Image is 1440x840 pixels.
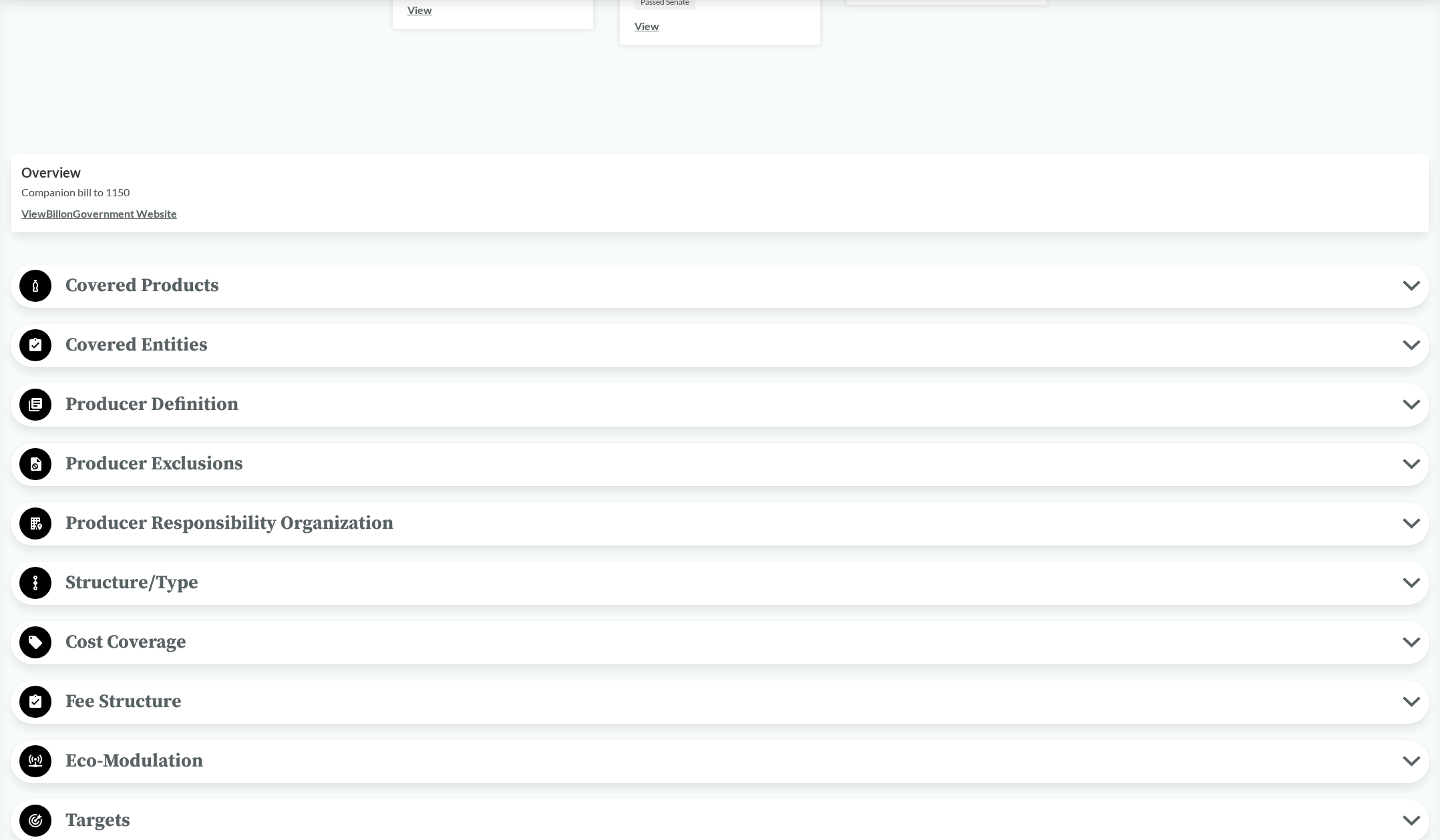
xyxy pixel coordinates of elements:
[635,19,659,32] a: View
[15,329,1425,363] button: Covered Entities
[21,184,1419,200] p: Companion bill to 1150
[15,804,1425,838] button: Targets
[51,508,1403,538] span: Producer Responsibility Organization
[51,686,1403,716] span: Fee Structure
[15,745,1425,779] button: Eco-Modulation
[15,447,1425,481] button: Producer Exclusions
[51,805,1403,835] span: Targets
[15,388,1425,422] button: Producer Definition
[51,330,1403,360] span: Covered Entities
[51,627,1403,657] span: Cost Coverage
[21,165,1419,180] h2: Overview
[51,270,1403,300] span: Covered Products
[51,449,1403,479] span: Producer Exclusions
[15,507,1425,541] button: Producer Responsibility Organization
[15,566,1425,600] button: Structure/Type
[21,207,177,220] a: ViewBillonGovernment Website
[51,746,1403,776] span: Eco-Modulation
[407,3,432,16] a: View
[15,626,1425,660] button: Cost Coverage
[15,269,1425,303] button: Covered Products
[15,685,1425,719] button: Fee Structure
[51,389,1403,419] span: Producer Definition
[51,568,1403,598] span: Structure/Type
